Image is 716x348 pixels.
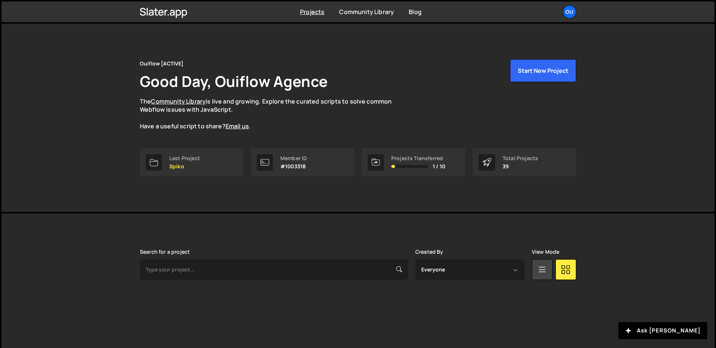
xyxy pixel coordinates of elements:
span: 1 / 10 [433,163,445,169]
a: Projects [300,8,324,16]
button: Ask [PERSON_NAME] [618,322,707,339]
a: Blog [409,8,422,16]
a: Last Project Spiko [140,148,243,176]
p: Spiko [169,163,200,169]
button: Start New Project [510,59,576,82]
div: Member ID [280,155,307,161]
a: Community Library [339,8,394,16]
a: Email us [226,122,249,130]
div: Ouiflow [ACTIVE] [140,59,184,68]
a: Community Library [151,97,206,105]
p: #1003318 [280,163,307,169]
label: View Mode [532,249,559,255]
input: Type your project... [140,259,408,280]
p: The is live and growing. Explore the curated scripts to solve common Webflow issues with JavaScri... [140,97,406,131]
p: 39 [503,163,538,169]
div: Total Projects [503,155,538,161]
label: Search for a project [140,249,190,255]
h1: Good Day, Ouiflow Agence [140,71,328,91]
div: Projects Transferred [391,155,445,161]
label: Created By [415,249,443,255]
div: Last Project [169,155,200,161]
